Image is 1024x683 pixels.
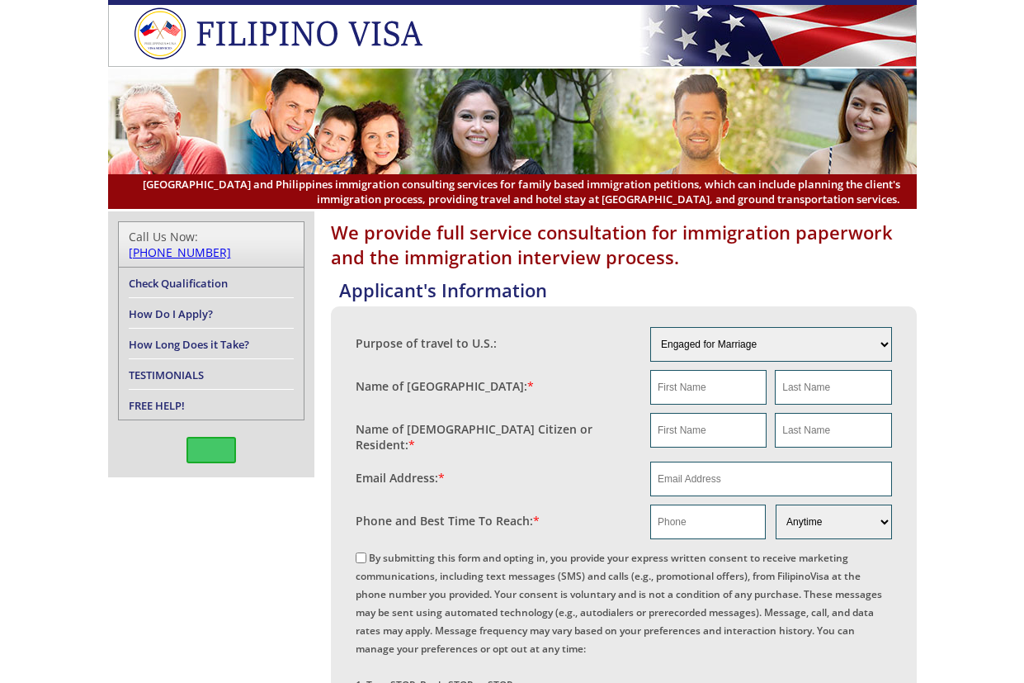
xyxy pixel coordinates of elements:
[129,398,185,413] a: FREE HELP!
[356,553,366,563] input: By submitting this form and opting in, you provide your express written consent to receive market...
[650,370,767,405] input: First Name
[356,378,534,394] label: Name of [GEOGRAPHIC_DATA]:
[650,413,767,448] input: First Name
[356,335,497,351] label: Purpose of travel to U.S.:
[650,462,892,496] input: Email Address
[129,244,231,260] a: [PHONE_NUMBER]
[129,368,204,382] a: TESTIMONIALS
[339,277,917,302] h4: Applicant's Information
[129,229,294,260] div: Call Us Now:
[356,513,540,529] label: Phone and Best Time To Reach:
[650,505,766,539] input: Phone
[776,505,891,539] select: Phone and Best Reach Time are required.
[775,413,891,448] input: Last Name
[356,470,445,486] label: Email Address:
[129,337,249,352] a: How Long Does it Take?
[356,421,635,453] label: Name of [DEMOGRAPHIC_DATA] Citizen or Resident:
[129,276,228,291] a: Check Qualification
[331,220,917,269] h1: We provide full service consultation for immigration paperwork and the immigration interview proc...
[775,370,891,405] input: Last Name
[125,177,900,206] span: [GEOGRAPHIC_DATA] and Philippines immigration consulting services for family based immigration pe...
[129,306,213,321] a: How Do I Apply?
